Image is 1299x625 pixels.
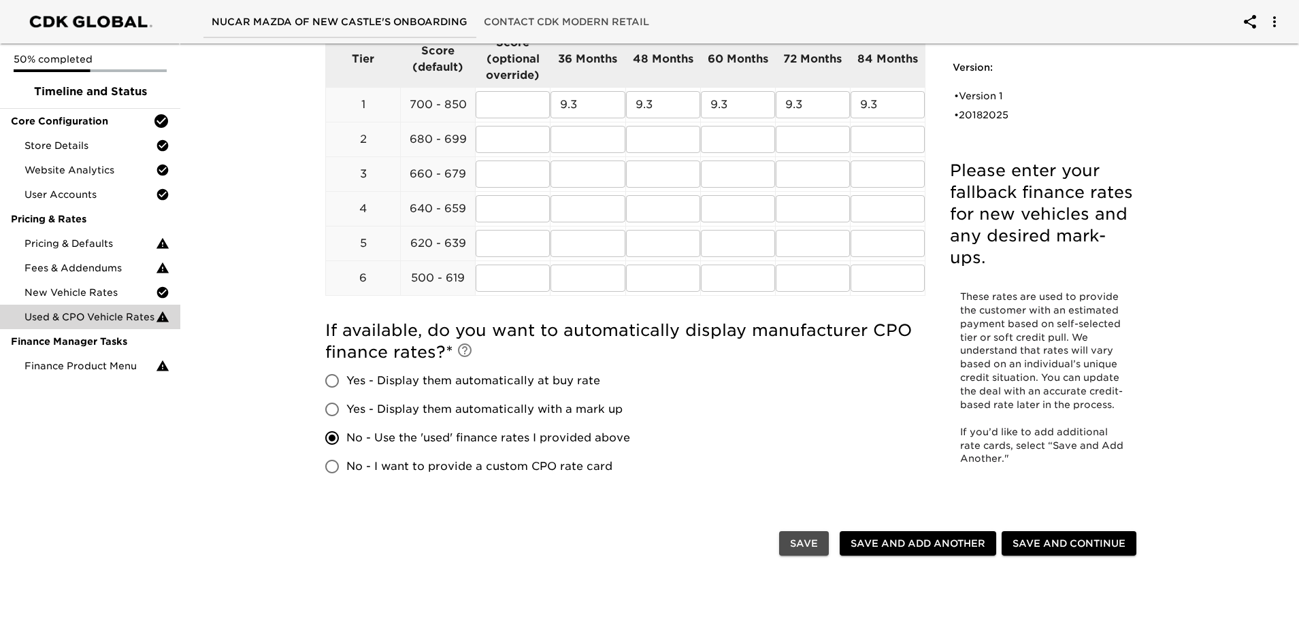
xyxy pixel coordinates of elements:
[1013,535,1125,552] span: Save and Continue
[14,52,167,66] p: 50% completed
[401,166,475,182] p: 660 - 679
[24,286,156,299] span: New Vehicle Rates
[326,51,400,67] p: Tier
[24,359,156,373] span: Finance Product Menu
[960,426,1126,464] span: If you’d like to add additional rate cards, select “Save and Add Another."
[1002,531,1136,556] button: Save and Continue
[401,270,475,286] p: 500 - 619
[326,270,400,286] p: 6
[1258,5,1291,38] button: account of current user
[476,35,550,84] p: Score (optional override)
[346,458,612,475] span: No - I want to provide a custom CPO rate card
[325,320,925,363] h5: If available, do you want to automatically display manufacturer CPO finance rates?
[24,188,156,201] span: User Accounts
[346,430,630,446] span: No - Use the 'used' finance rates I provided above
[626,51,700,67] p: 48 Months
[550,51,625,67] p: 36 Months
[346,401,623,418] span: Yes - Display them automatically with a mark up
[346,373,600,389] span: Yes - Display them automatically at buy rate
[326,235,400,252] p: 5
[484,14,649,31] span: Contact CDK Modern Retail
[212,14,467,31] span: Nucar Mazda of New Castle's Onboarding
[326,201,400,217] p: 4
[24,310,156,324] span: Used & CPO Vehicle Rates
[954,108,1111,122] div: • 20182025
[326,131,400,148] p: 2
[11,84,169,100] span: Timeline and Status
[11,335,169,348] span: Finance Manager Tasks
[776,51,850,67] p: 72 Months
[953,105,1131,124] div: •20182025
[401,201,475,217] p: 640 - 659
[779,531,829,556] button: Save
[953,61,1131,75] h6: Version:
[851,535,985,552] span: Save and Add Another
[954,89,1111,103] div: • Version 1
[326,97,400,113] p: 1
[11,212,169,226] span: Pricing & Rates
[401,131,475,148] p: 680 - 699
[960,291,1123,410] span: These rates are used to provide the customer with an estimated payment based on self-selected tie...
[24,261,156,275] span: Fees & Addendums
[790,535,818,552] span: Save
[851,51,925,67] p: 84 Months
[401,43,475,75] p: Score (default)
[401,97,475,113] p: 700 - 850
[24,139,156,152] span: Store Details
[24,163,156,177] span: Website Analytics
[950,160,1134,269] h5: Please enter your fallback finance rates for new vehicles and any desired mark-ups.
[11,114,153,128] span: Core Configuration
[701,51,775,67] p: 60 Months
[1234,5,1266,38] button: account of current user
[840,531,996,556] button: Save and Add Another
[953,86,1131,105] div: •Version 1
[24,237,156,250] span: Pricing & Defaults
[401,235,475,252] p: 620 - 639
[326,166,400,182] p: 3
